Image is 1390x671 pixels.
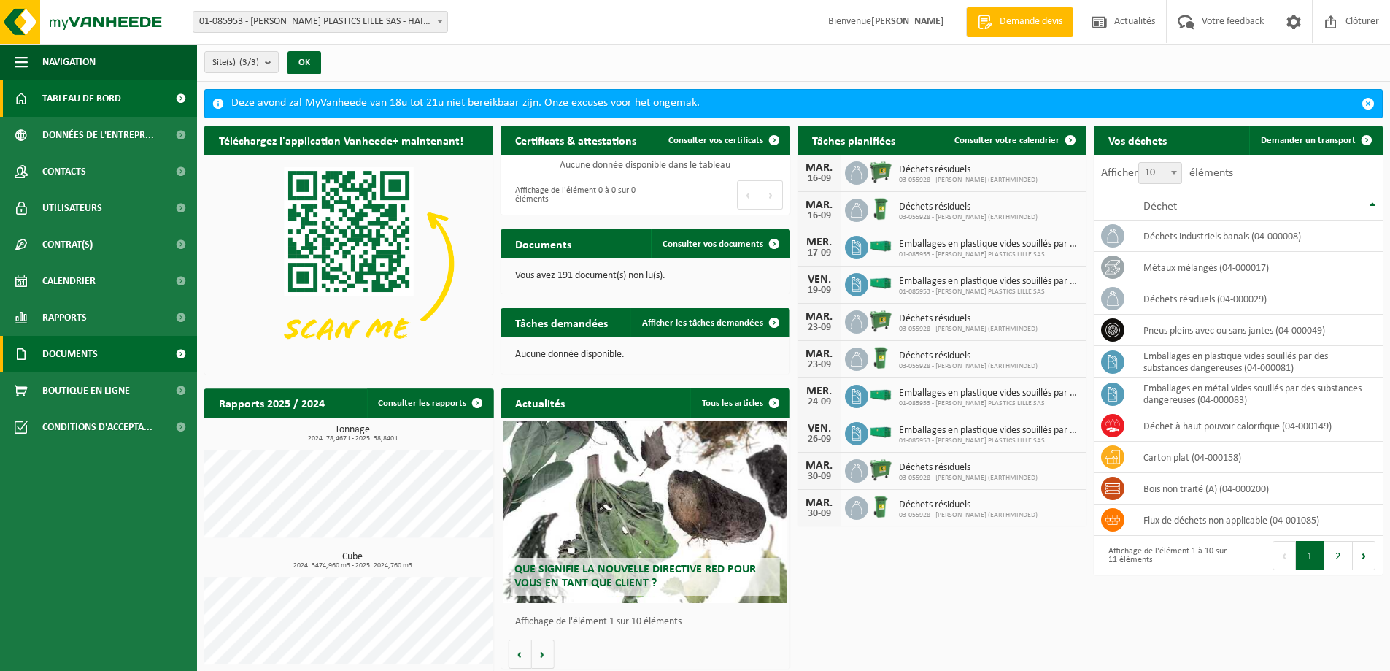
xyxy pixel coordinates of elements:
span: 03-055928 - [PERSON_NAME] (EARTHMINDED) [899,213,1038,222]
span: Conditions d'accepta... [42,409,152,445]
div: MAR. [805,199,834,211]
span: 01-085953 - [PERSON_NAME] PLASTICS LILLE SAS [899,437,1079,445]
span: Tableau de bord [42,80,121,117]
span: 01-085953 - [PERSON_NAME] PLASTICS LILLE SAS [899,250,1079,259]
h3: Cube [212,552,493,570]
span: Consulter vos certificats [668,136,763,145]
span: Afficher les tâches demandées [642,318,763,328]
span: Emballages en plastique vides souillés par des substances dangereuses [899,425,1079,437]
div: 23-09 [805,360,834,370]
div: MER. [805,237,834,248]
button: Volgende [531,640,554,669]
span: Emballages en plastique vides souillés par des substances dangereuses [899,276,1079,288]
button: 2 [1324,541,1353,570]
span: 10 [1139,163,1181,183]
div: Affichage de l'élément 1 à 10 sur 11 éléments [1101,540,1231,572]
button: Next [760,180,783,210]
h2: Rapports 2025 / 2024 [204,388,339,417]
span: Déchets résiduels [899,164,1038,176]
span: Calendrier [42,263,96,299]
button: 1 [1296,541,1324,570]
button: OK [287,51,321,74]
td: métaux mélangés (04-000017) [1132,252,1383,283]
span: Déchets résiduels [899,350,1038,362]
p: Affichage de l'élément 1 sur 10 éléments [515,617,782,627]
a: Consulter vos documents [651,229,789,258]
span: Que signifie la nouvelle directive RED pour vous en tant que client ? [514,564,756,589]
a: Consulter vos certificats [657,126,789,155]
span: 01-085953 - [PERSON_NAME] PLASTICS LILLE SAS [899,399,1079,408]
a: Que signifie la nouvelle directive RED pour vous en tant que client ? [503,421,787,603]
div: 16-09 [805,174,834,184]
span: 03-055928 - [PERSON_NAME] (EARTHMINDED) [899,362,1038,371]
span: Consulter votre calendrier [954,136,1059,145]
span: 01-085953 - GREIF PLASTICS LILLE SAS - HAISNES CEDEX [193,11,448,33]
h2: Tâches planifiées [798,126,910,154]
td: déchet à haut pouvoir calorifique (04-000149) [1132,410,1383,442]
span: Données de l'entrepr... [42,117,154,153]
span: Boutique en ligne [42,372,130,409]
td: emballages en plastique vides souillés par des substances dangereuses (04-000081) [1132,346,1383,378]
span: 03-055928 - [PERSON_NAME] (EARTHMINDED) [899,325,1038,334]
div: MAR. [805,348,834,360]
span: 10 [1138,162,1182,184]
div: 17-09 [805,248,834,258]
label: Afficher éléments [1101,167,1233,179]
div: 26-09 [805,434,834,445]
a: Consulter votre calendrier [943,126,1085,155]
span: Demande devis [996,15,1066,29]
div: 16-09 [805,211,834,221]
span: 2024: 78,467 t - 2025: 38,840 t [212,435,493,442]
a: Demande devis [966,7,1073,37]
td: déchets résiduels (04-000029) [1132,283,1383,315]
td: carton plat (04-000158) [1132,442,1383,473]
img: HK-RS-30-GN-00 [868,277,893,290]
a: Demander un transport [1249,126,1381,155]
td: bois non traité (A) (04-000200) [1132,473,1383,505]
span: Déchets résiduels [899,499,1038,511]
div: MAR. [805,162,834,174]
div: VEN. [805,423,834,434]
div: MER. [805,386,834,397]
span: 01-085953 - GREIF PLASTICS LILLE SAS - HAISNES CEDEX [193,12,447,32]
span: Site(s) [212,52,259,74]
span: Consulter vos documents [663,239,763,249]
div: MAR. [805,497,834,509]
img: HK-RS-30-GN-00 [868,426,893,439]
span: Navigation [42,44,96,80]
div: VEN. [805,274,834,285]
td: flux de déchets non applicable (04-001085) [1132,505,1383,536]
span: Emballages en plastique vides souillés par des substances dangereuses [899,239,1079,250]
p: Aucune donnée disponible. [515,350,775,360]
span: Déchets résiduels [899,202,1038,213]
p: Vous avez 191 document(s) non lu(s). [515,271,775,281]
button: Vorige [508,640,531,669]
h2: Documents [501,229,586,258]
strong: [PERSON_NAME] [871,16,944,27]
h2: Téléchargez l'application Vanheede+ maintenant! [204,126,478,154]
td: emballages en métal vides souillés par des substances dangereuses (04-000083) [1132,378,1383,410]
a: Afficher les tâches demandées [630,308,789,337]
span: 03-055928 - [PERSON_NAME] (EARTHMINDED) [899,511,1038,520]
h2: Actualités [501,388,579,417]
div: 24-09 [805,397,834,407]
span: Demander un transport [1261,136,1356,145]
button: Previous [1273,541,1296,570]
span: 01-085953 - [PERSON_NAME] PLASTICS LILLE SAS [899,288,1079,296]
span: Contacts [42,153,86,190]
button: Next [1353,541,1375,570]
button: Previous [737,180,760,210]
img: HK-RS-30-GN-00 [868,388,893,402]
div: 30-09 [805,509,834,519]
span: 2024: 3474,960 m3 - 2025: 2024,760 m3 [212,562,493,570]
h2: Vos déchets [1094,126,1181,154]
img: WB-0240-HPE-GN-01 [868,494,893,519]
img: HK-RS-30-GN-00 [868,239,893,253]
span: Déchets résiduels [899,313,1038,325]
a: Consulter les rapports [366,388,492,418]
div: Affichage de l'élément 0 à 0 sur 0 éléments [508,179,638,211]
img: WB-0660-HPE-GN-01 [868,457,893,482]
img: WB-0660-HPE-GN-01 [868,308,893,333]
td: déchets industriels banals (04-000008) [1132,221,1383,252]
span: Documents [42,336,98,372]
